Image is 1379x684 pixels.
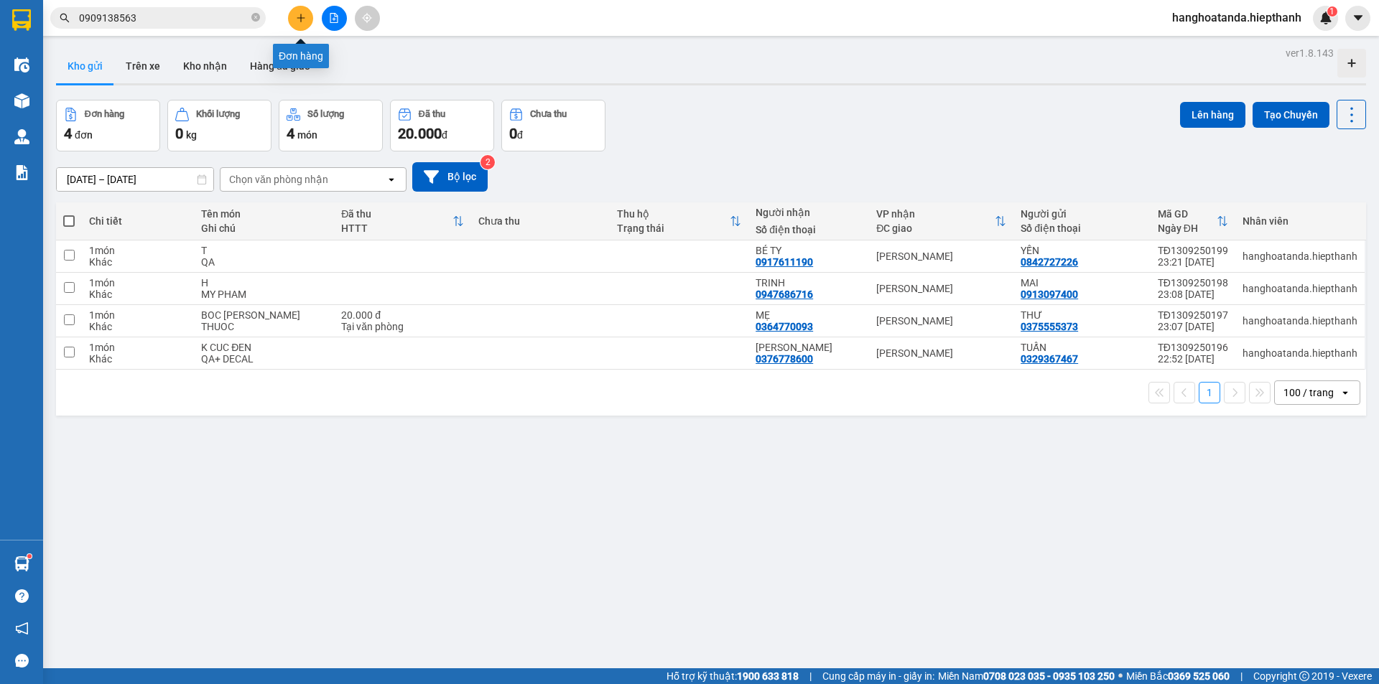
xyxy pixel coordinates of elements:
div: ĐC giao [876,222,995,234]
span: search [60,13,70,23]
th: Toggle SortBy [334,202,471,240]
div: [PERSON_NAME] [876,283,1006,294]
div: [PERSON_NAME] [876,347,1006,359]
svg: open [386,174,397,185]
span: hanghoatanda.hiepthanh [1161,9,1313,27]
div: Đã thu [419,109,445,119]
button: Đơn hàng4đơn [56,100,160,151]
div: 22:52 [DATE] [1158,353,1228,365]
span: caret-down [1352,11,1365,24]
div: MAI [1021,277,1143,289]
img: warehouse-icon [14,556,29,571]
div: Số lượng [307,109,344,119]
div: Chưa thu [478,215,603,227]
th: Toggle SortBy [1151,202,1235,240]
strong: 0708 023 035 - 0935 103 250 [983,670,1115,682]
div: BÉ TY [756,245,862,256]
div: 0947686716 [756,289,813,300]
div: Chưa thu [530,109,567,119]
div: TUẤN [1021,342,1143,353]
div: T [201,245,327,256]
img: solution-icon [14,165,29,180]
span: 0 [509,125,517,142]
button: Chưa thu0đ [501,100,605,151]
span: kg [186,129,197,141]
div: TĐ1309250196 [1158,342,1228,353]
div: TĐ1309250198 [1158,277,1228,289]
span: file-add [329,13,339,23]
div: Tạo kho hàng mới [1337,49,1366,78]
div: QA [201,256,327,268]
span: 1 [1329,6,1334,17]
div: 1 món [89,342,187,353]
div: H [201,277,327,289]
div: Số điện thoại [756,224,862,235]
img: logo-vxr [12,9,31,31]
div: 0364770093 [756,321,813,332]
span: 20.000 [398,125,442,142]
span: close-circle [251,13,260,22]
span: 4 [287,125,294,142]
button: 1 [1199,382,1220,403]
div: 20.000 đ [341,309,464,321]
span: Miền Nam [938,668,1115,684]
span: Cung cấp máy in - giấy in: [822,668,934,684]
div: Số điện thoại [1021,222,1143,234]
sup: 2 [480,155,495,169]
sup: 1 [27,554,32,558]
div: 0329367467 [1021,353,1078,365]
div: hanghoatanda.hiepthanh [1243,315,1357,327]
div: Ngày ĐH [1158,222,1217,234]
div: THƯ [1021,309,1143,321]
svg: open [1339,387,1351,398]
div: 23:07 [DATE] [1158,321,1228,332]
button: Kho gửi [56,49,114,83]
span: | [1240,668,1243,684]
div: 23:21 [DATE] [1158,256,1228,268]
div: Chọn văn phòng nhận [229,172,328,187]
button: Trên xe [114,49,172,83]
span: notification [15,622,29,635]
button: Số lượng4món [279,100,383,151]
input: Select a date range. [57,168,213,191]
div: Tên món [201,208,327,220]
div: [PERSON_NAME] [876,250,1006,262]
div: 0375555373 [1021,321,1078,332]
span: message [15,654,29,667]
div: 0842727226 [1021,256,1078,268]
span: close-circle [251,11,260,25]
div: TRINH [756,277,862,289]
div: 1 món [89,309,187,321]
span: plus [296,13,306,23]
div: 0913097400 [1021,289,1078,300]
div: YẾN [1021,245,1143,256]
div: hanghoatanda.hiepthanh [1243,347,1357,359]
img: warehouse-icon [14,57,29,72]
div: hanghoatanda.hiepthanh [1243,250,1357,262]
div: Ghi chú [201,222,327,234]
div: Người gửi [1021,208,1143,220]
div: NGỌC THẢO [756,342,862,353]
div: 0917611190 [756,256,813,268]
span: 4 [64,125,72,142]
span: ⚪️ [1118,673,1123,679]
div: TĐ1309250197 [1158,309,1228,321]
span: đ [442,129,447,141]
span: copyright [1299,671,1309,681]
div: ver 1.8.143 [1286,45,1334,61]
img: warehouse-icon [14,93,29,108]
div: 23:08 [DATE] [1158,289,1228,300]
div: Trạng thái [617,222,730,234]
div: 1 món [89,277,187,289]
span: aim [362,13,372,23]
span: món [297,129,317,141]
strong: 0369 525 060 [1168,670,1230,682]
th: Toggle SortBy [610,202,748,240]
div: Mã GD [1158,208,1217,220]
div: BOC TRANG NHO [201,309,327,321]
button: Bộ lọc [412,162,488,192]
div: HTTT [341,222,452,234]
div: Khác [89,353,187,365]
button: file-add [322,6,347,31]
button: aim [355,6,380,31]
